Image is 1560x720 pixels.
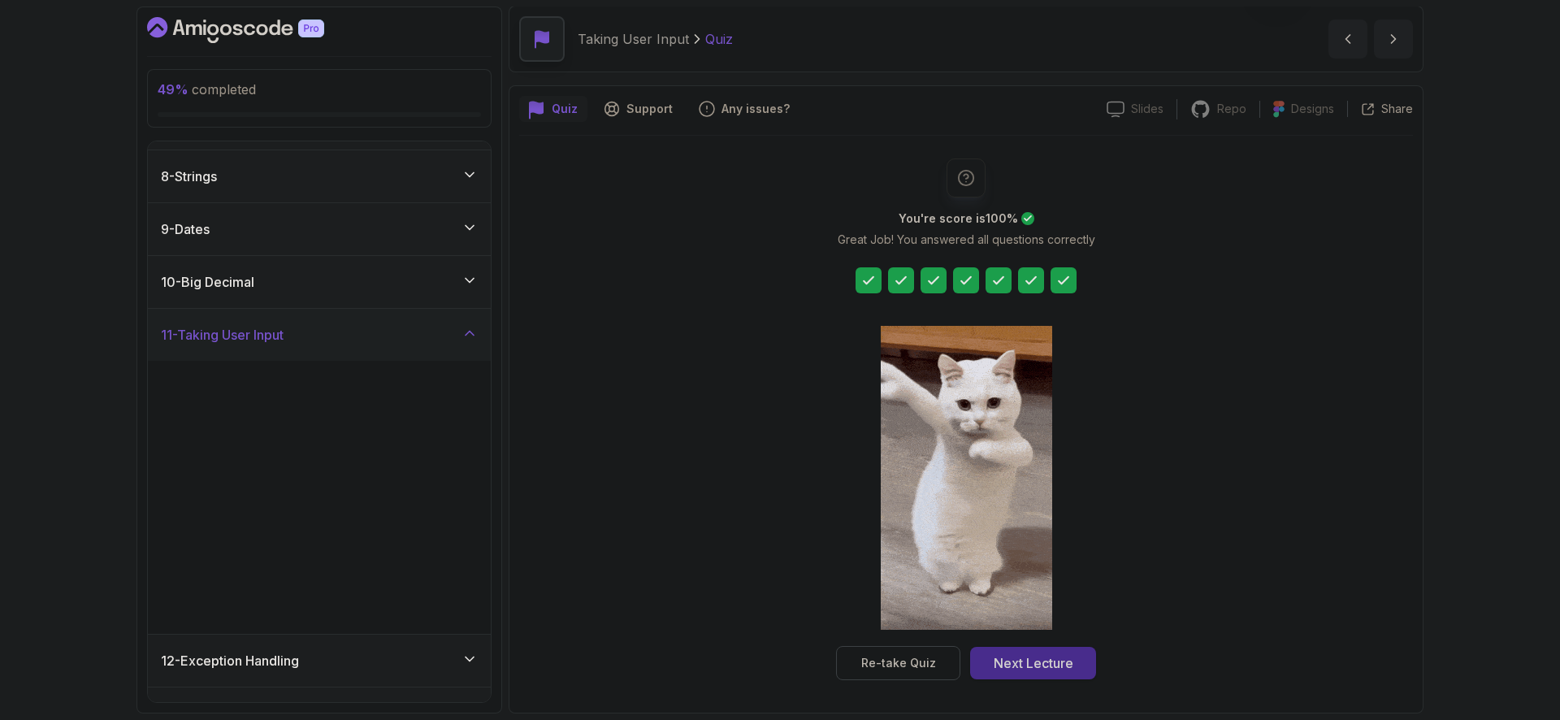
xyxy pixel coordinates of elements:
p: Share [1381,101,1413,117]
button: quiz button [519,96,587,122]
button: Next Lecture [970,647,1096,679]
span: completed [158,81,256,98]
button: 12-Exception Handling [148,635,491,687]
button: 8-Strings [148,150,491,202]
p: Repo [1217,101,1246,117]
div: Re-take Quiz [861,655,936,671]
h2: You're score is 100 % [899,210,1018,227]
button: Feedback button [689,96,799,122]
img: cool-cat [881,326,1052,630]
span: 49 % [158,81,188,98]
button: 9-Dates [148,203,491,255]
button: next content [1374,20,1413,59]
h3: 10 - Big Decimal [161,272,254,292]
p: Any issues? [721,101,790,117]
p: Taking User Input [578,29,689,49]
button: Support button [594,96,682,122]
p: Designs [1291,101,1334,117]
button: Re-take Quiz [836,646,960,680]
p: Quiz [552,101,578,117]
button: Share [1347,101,1413,117]
h3: 8 - Strings [161,167,217,186]
button: 11-Taking User Input [148,309,491,361]
a: Dashboard [147,17,362,43]
h3: 12 - Exception Handling [161,651,299,670]
button: previous content [1328,20,1367,59]
p: Quiz [705,29,733,49]
div: Next Lecture [994,653,1073,673]
h3: 11 - Taking User Input [161,325,284,345]
p: Support [626,101,673,117]
button: 10-Big Decimal [148,256,491,308]
h3: 9 - Dates [161,219,210,239]
p: Slides [1131,101,1163,117]
p: Great Job! You answered all questions correctly [838,232,1095,248]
